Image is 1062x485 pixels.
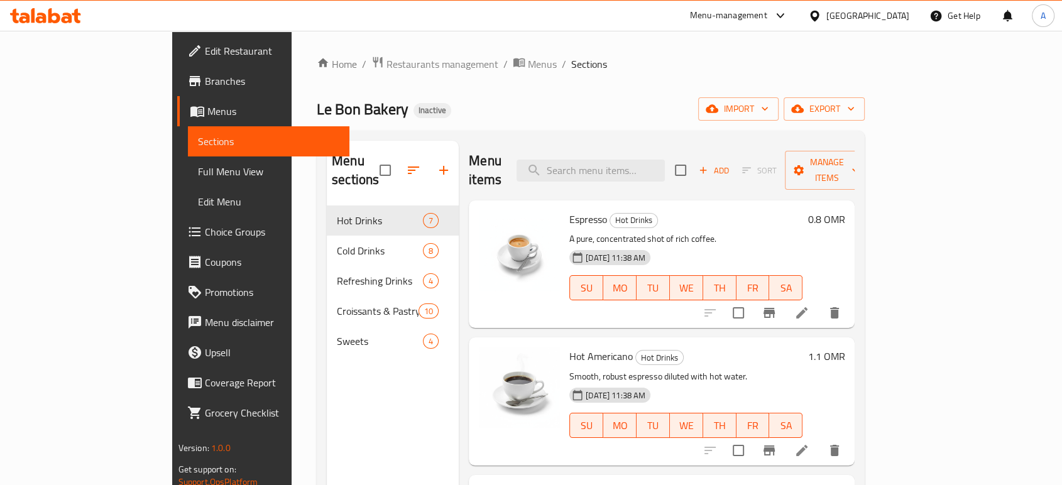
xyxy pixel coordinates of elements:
[205,285,339,300] span: Promotions
[725,437,752,464] span: Select to update
[774,417,797,435] span: SA
[608,279,632,297] span: MO
[794,443,809,458] a: Edit menu item
[337,303,419,319] span: Croissants & Pastry
[807,210,845,228] h6: 0.8 OMR
[479,210,559,291] img: Espresso
[317,95,408,123] span: Le Bon Bakery
[708,101,769,117] span: import
[703,413,736,438] button: TH
[703,275,736,300] button: TH
[479,347,559,428] img: Hot Americano
[675,417,698,435] span: WE
[205,43,339,58] span: Edit Restaurant
[372,157,398,183] span: Select all sections
[513,56,557,72] a: Menus
[327,236,459,266] div: Cold Drinks8
[332,151,380,189] h2: Menu sections
[177,398,349,428] a: Grocery Checklist
[386,57,498,72] span: Restaurants management
[725,300,752,326] span: Select to update
[528,57,557,72] span: Menus
[754,435,784,466] button: Branch-specific-item
[603,275,637,300] button: MO
[205,375,339,390] span: Coverage Report
[205,254,339,270] span: Coupons
[819,435,850,466] button: delete
[419,305,438,317] span: 10
[205,224,339,239] span: Choice Groups
[211,440,231,456] span: 1.0.0
[581,390,650,401] span: [DATE] 11:38 AM
[337,273,423,288] div: Refreshing Drinks
[794,101,855,117] span: export
[610,213,658,228] div: Hot Drinks
[188,156,349,187] a: Full Menu View
[754,298,784,328] button: Branch-specific-item
[424,275,438,287] span: 4
[785,151,869,190] button: Manage items
[769,413,802,438] button: SA
[424,335,438,347] span: 4
[826,9,909,23] div: [GEOGRAPHIC_DATA]
[736,275,770,300] button: FR
[694,161,734,180] button: Add
[205,405,339,420] span: Grocery Checklist
[423,213,439,228] div: items
[398,155,429,185] span: Sort sections
[207,104,339,119] span: Menus
[337,334,423,349] span: Sweets
[178,461,236,477] span: Get support on:
[188,126,349,156] a: Sections
[198,134,339,149] span: Sections
[769,275,802,300] button: SA
[708,279,731,297] span: TH
[571,57,607,72] span: Sections
[423,273,439,288] div: items
[337,243,423,258] span: Cold Drinks
[569,413,603,438] button: SU
[424,245,438,257] span: 8
[517,160,665,182] input: search
[569,231,802,247] p: A pure, concentrated shot of rich coffee.
[423,243,439,258] div: items
[419,303,439,319] div: items
[337,213,423,228] span: Hot Drinks
[198,164,339,179] span: Full Menu View
[784,97,865,121] button: export
[177,66,349,96] a: Branches
[734,161,785,180] span: Select section first
[205,345,339,360] span: Upsell
[177,337,349,368] a: Upsell
[637,413,670,438] button: TU
[205,74,339,89] span: Branches
[698,97,779,121] button: import
[694,161,734,180] span: Add item
[198,194,339,209] span: Edit Menu
[205,315,339,330] span: Menu disclaimer
[603,413,637,438] button: MO
[636,351,683,365] span: Hot Drinks
[635,350,684,365] div: Hot Drinks
[795,155,859,186] span: Manage items
[188,187,349,217] a: Edit Menu
[575,417,598,435] span: SU
[736,413,770,438] button: FR
[670,275,703,300] button: WE
[690,8,767,23] div: Menu-management
[469,151,501,189] h2: Menu items
[581,252,650,264] span: [DATE] 11:38 AM
[608,417,632,435] span: MO
[697,163,731,178] span: Add
[317,56,865,72] nav: breadcrumb
[177,277,349,307] a: Promotions
[742,417,765,435] span: FR
[177,217,349,247] a: Choice Groups
[742,279,765,297] span: FR
[327,266,459,296] div: Refreshing Drinks4
[503,57,508,72] li: /
[794,305,809,320] a: Edit menu item
[774,279,797,297] span: SA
